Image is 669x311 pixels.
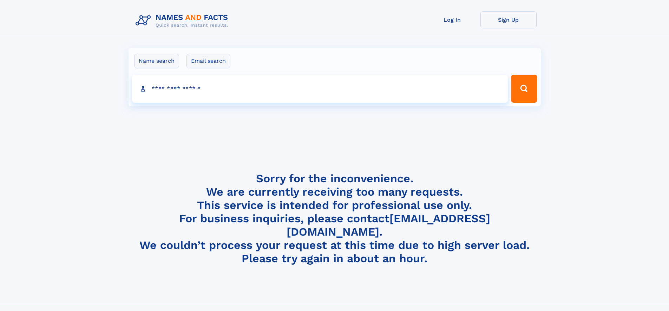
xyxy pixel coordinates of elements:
[133,11,234,30] img: Logo Names and Facts
[186,54,230,68] label: Email search
[132,75,508,103] input: search input
[287,212,490,238] a: [EMAIL_ADDRESS][DOMAIN_NAME]
[134,54,179,68] label: Name search
[511,75,537,103] button: Search Button
[480,11,537,28] a: Sign Up
[424,11,480,28] a: Log In
[133,172,537,265] h4: Sorry for the inconvenience. We are currently receiving too many requests. This service is intend...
